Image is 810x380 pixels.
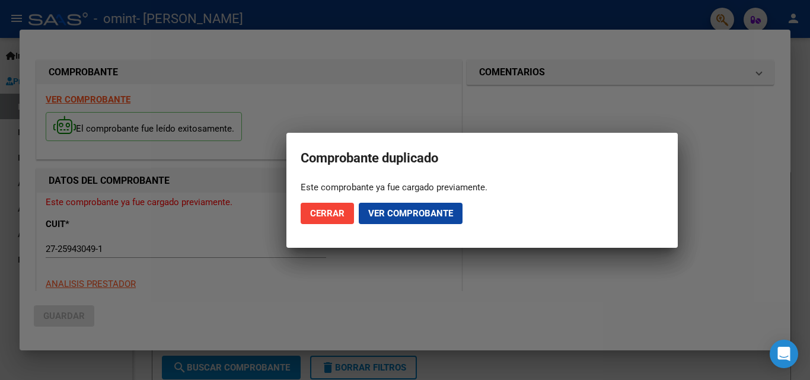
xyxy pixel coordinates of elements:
[770,340,798,368] div: Open Intercom Messenger
[368,208,453,219] span: Ver comprobante
[301,147,664,170] h2: Comprobante duplicado
[301,203,354,224] button: Cerrar
[301,181,664,193] div: Este comprobante ya fue cargado previamente.
[359,203,463,224] button: Ver comprobante
[310,208,345,219] span: Cerrar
